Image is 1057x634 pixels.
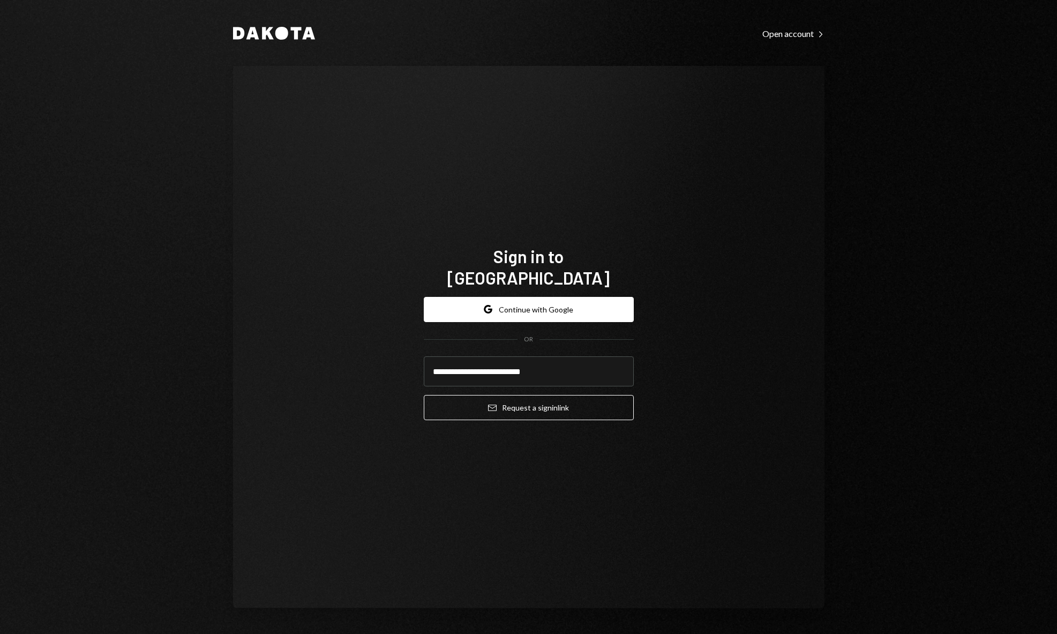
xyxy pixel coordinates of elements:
div: OR [524,335,533,344]
h1: Sign in to [GEOGRAPHIC_DATA] [424,245,634,288]
button: Continue with Google [424,297,634,322]
div: Open account [762,28,824,39]
a: Open account [762,27,824,39]
button: Request a signinlink [424,395,634,420]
